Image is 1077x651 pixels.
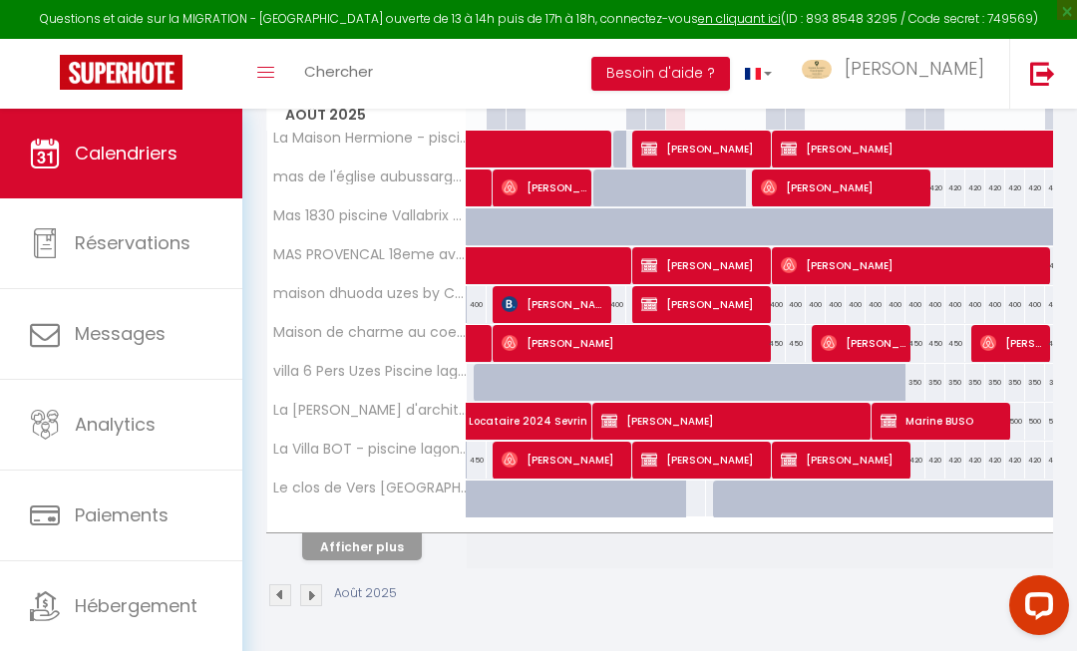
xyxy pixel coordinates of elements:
span: Locataire 2024 Sevrin [469,392,744,430]
div: 350 [965,364,985,401]
div: 500 [1045,403,1065,440]
span: Réservations [75,230,190,255]
button: Besoin d'aide ? [591,57,730,91]
div: 400 [766,286,786,323]
a: en cliquant ici [698,10,781,27]
div: 420 [945,442,965,479]
span: Messages [75,321,166,346]
span: [PERSON_NAME] [821,324,907,362]
div: 400 [606,286,626,323]
span: Calendriers [75,141,178,165]
img: logout [1030,61,1055,86]
span: Août 2025 [267,101,466,130]
span: MAS PROVENCAL 18eme avec piscine chauffée, climatisation, proche [GEOGRAPHIC_DATA] [270,247,470,262]
span: mas de l'église aubussargues · mas en pierre 18ème piscine plein sud proche uzès [270,169,470,184]
span: [PERSON_NAME] [502,285,608,323]
div: 420 [905,442,925,479]
div: 450 [786,325,806,362]
div: 420 [965,169,985,206]
div: 420 [945,169,965,206]
div: 400 [467,286,487,323]
div: 350 [905,364,925,401]
span: Analytics [75,412,156,437]
span: La Maison Hermione - piscine - vue sur les vignes -proche uzès by Conciergerie FLB Immobilier [270,131,470,146]
span: [PERSON_NAME] [502,168,588,206]
div: 420 [1005,169,1025,206]
p: Août 2025 [334,584,397,603]
div: 420 [965,442,985,479]
div: 400 [925,286,945,323]
div: 450 [467,442,487,479]
div: 400 [945,286,965,323]
div: 400 [866,286,886,323]
div: 400 [905,286,925,323]
div: 450 [766,325,786,362]
div: 420 [985,442,1005,479]
span: [PERSON_NAME] [641,246,768,284]
a: Locataire 2024 Sevrin [459,403,479,441]
div: 450 [925,325,945,362]
div: 420 [985,169,1005,206]
div: 350 [1025,364,1045,401]
span: Paiements [75,502,169,527]
img: Super Booking [60,55,182,90]
span: [PERSON_NAME] [502,324,768,362]
div: 350 [1005,364,1025,401]
img: ... [802,60,832,79]
div: 420 [1045,169,1065,206]
span: Le clos de Vers [GEOGRAPHIC_DATA] piscine proche Uzès by FLB Immobilier [270,481,470,495]
div: 420 [1045,442,1065,479]
span: La Villa BOT - piscine lagon - vue époustouflante -proche [GEOGRAPHIC_DATA] by Conciergerie FLB I... [270,442,470,457]
div: 500 [1005,403,1025,440]
span: [PERSON_NAME] [781,246,1047,284]
span: Mas 1830 piscine Vallabrix by FLB Immobilier [270,208,470,223]
span: Marine BUSO [881,402,1007,440]
span: [PERSON_NAME] [781,441,907,479]
div: 450 [945,325,965,362]
div: 400 [786,286,806,323]
span: [PERSON_NAME] [641,130,768,167]
div: 400 [826,286,846,323]
div: 400 [1005,286,1025,323]
span: Chercher [304,61,373,82]
div: 400 [806,286,826,323]
span: [PERSON_NAME] [980,324,1047,362]
div: 420 [925,442,945,479]
div: 500 [1025,403,1045,440]
div: 400 [1045,286,1065,323]
a: Chercher [289,39,388,109]
span: La [PERSON_NAME] d'architecte à [GEOGRAPHIC_DATA] by FLB immobilier [270,403,470,418]
div: 400 [965,286,985,323]
div: 400 [1025,286,1045,323]
div: 350 [945,364,965,401]
span: maison dhuoda uzes by Conciergerie FLB Immobilier [270,286,470,301]
a: ... [PERSON_NAME] [787,39,1009,109]
div: 320 [1045,364,1065,401]
span: [PERSON_NAME] [502,441,628,479]
div: 400 [985,286,1005,323]
div: 400 [886,286,905,323]
div: 420 [1025,169,1045,206]
button: Afficher plus [302,533,422,560]
span: [PERSON_NAME] [641,285,768,323]
span: Hébergement [75,593,197,618]
span: [PERSON_NAME] [761,168,927,206]
span: [PERSON_NAME] [845,56,984,81]
span: villa 6 Pers Uzes Piscine lagon [270,364,470,379]
div: 420 [1005,442,1025,479]
span: Maison de charme au coeur de la garrigue à [GEOGRAPHIC_DATA] by Flb immobilier [270,325,470,340]
div: 420 [925,169,945,206]
div: 350 [985,364,1005,401]
span: [PERSON_NAME] [601,402,868,440]
div: 350 [925,364,945,401]
div: 420 [1025,442,1045,479]
div: 450 [905,325,925,362]
iframe: LiveChat chat widget [993,567,1077,651]
div: 400 [846,286,866,323]
span: [PERSON_NAME] [641,441,768,479]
